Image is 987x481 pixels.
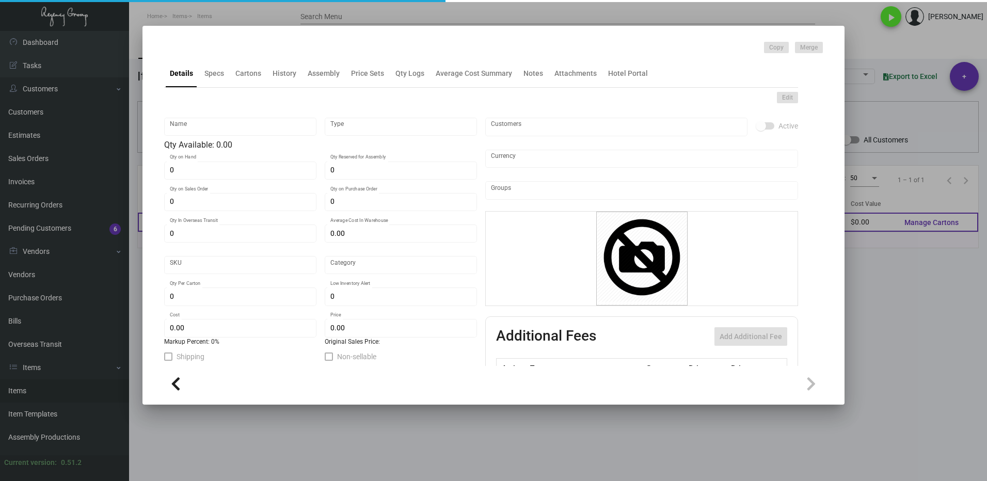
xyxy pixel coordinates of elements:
[170,68,193,79] div: Details
[800,43,818,52] span: Merge
[778,120,798,132] span: Active
[528,359,643,377] th: Type
[177,350,204,363] span: Shipping
[782,93,793,102] span: Edit
[497,359,528,377] th: Active
[554,68,597,79] div: Attachments
[496,327,596,346] h2: Additional Fees
[491,186,793,195] input: Add new..
[235,68,261,79] div: Cartons
[308,68,340,79] div: Assembly
[795,42,823,53] button: Merge
[337,350,376,363] span: Non-sellable
[273,68,296,79] div: History
[769,43,784,52] span: Copy
[436,68,512,79] div: Average Cost Summary
[523,68,543,79] div: Notes
[164,139,477,151] div: Qty Available: 0.00
[728,359,775,377] th: Price type
[608,68,648,79] div: Hotel Portal
[643,359,686,377] th: Cost
[764,42,789,53] button: Copy
[395,68,424,79] div: Qty Logs
[714,327,787,346] button: Add Additional Fee
[351,68,384,79] div: Price Sets
[686,359,728,377] th: Price
[491,123,742,131] input: Add new..
[720,332,782,341] span: Add Additional Fee
[61,457,82,468] div: 0.51.2
[4,457,57,468] div: Current version:
[777,92,798,103] button: Edit
[204,68,224,79] div: Specs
